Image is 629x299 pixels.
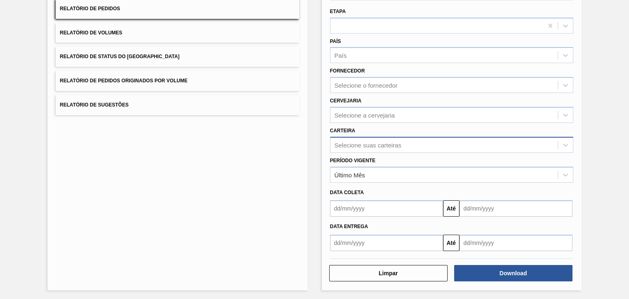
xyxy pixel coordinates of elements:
div: Selecione suas carteiras [335,141,401,148]
button: Até [443,235,459,251]
label: País [330,39,341,44]
input: dd/mm/yyyy [459,200,572,217]
button: Limpar [329,265,448,281]
input: dd/mm/yyyy [459,235,572,251]
div: Último Mês [335,171,365,178]
div: Selecione o fornecedor [335,82,398,89]
label: Cervejaria [330,98,362,104]
label: Período Vigente [330,158,376,163]
label: Carteira [330,128,355,134]
span: Relatório de Pedidos [60,6,120,11]
button: Download [454,265,572,281]
span: Relatório de Status do [GEOGRAPHIC_DATA] [60,54,179,59]
button: Relatório de Status do [GEOGRAPHIC_DATA] [56,47,299,67]
button: Relatório de Pedidos Originados por Volume [56,71,299,91]
button: Relatório de Sugestões [56,95,299,115]
span: Relatório de Volumes [60,30,122,36]
div: País [335,52,347,59]
span: Relatório de Pedidos Originados por Volume [60,78,188,84]
input: dd/mm/yyyy [330,235,443,251]
span: Relatório de Sugestões [60,102,129,108]
span: Data coleta [330,190,364,195]
div: Selecione a cervejaria [335,111,395,118]
span: Data Entrega [330,224,368,229]
input: dd/mm/yyyy [330,200,443,217]
button: Relatório de Volumes [56,23,299,43]
button: Até [443,200,459,217]
label: Fornecedor [330,68,365,74]
label: Etapa [330,9,346,14]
